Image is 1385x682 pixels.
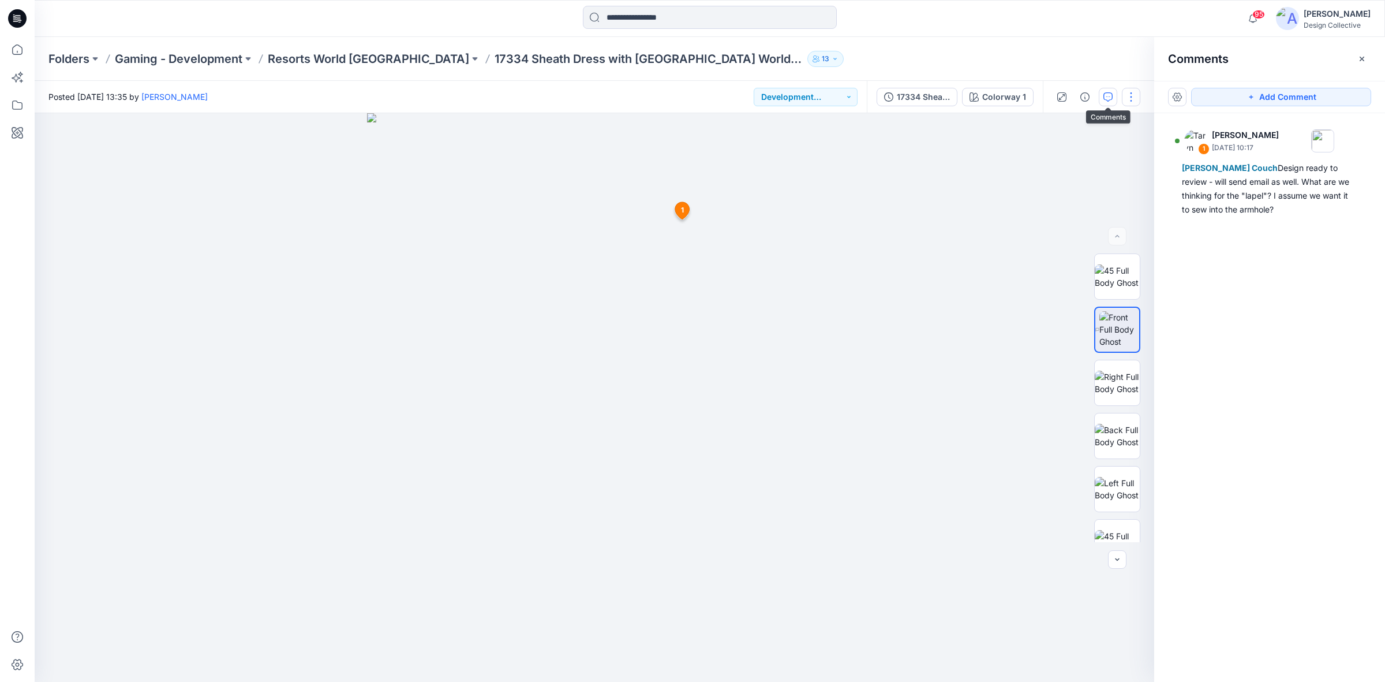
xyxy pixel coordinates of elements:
div: Design ready to review - will send email as well. What are we thinking for the "lapel"? I assume ... [1182,161,1357,217]
div: 17334 Sheath Dress with [GEOGRAPHIC_DATA] World [GEOGRAPHIC_DATA] [897,91,950,103]
img: Right Full Body Ghost [1095,371,1140,395]
a: Resorts World [GEOGRAPHIC_DATA] [268,51,469,67]
button: 17334 Sheath Dress with [GEOGRAPHIC_DATA] World [GEOGRAPHIC_DATA] [877,88,957,106]
img: Taryn Calvey [1184,129,1207,152]
div: [PERSON_NAME] [1304,7,1371,21]
img: Front Full Body Ghost [1099,311,1139,348]
div: Colorway 1 [982,91,1026,103]
p: 17334 Sheath Dress with [GEOGRAPHIC_DATA] World [GEOGRAPHIC_DATA] [495,51,803,67]
img: avatar [1276,7,1299,30]
button: 13 [807,51,844,67]
img: 45 Full Body Ghost [1095,264,1140,289]
div: 1 [1198,143,1210,155]
span: Posted [DATE] 13:35 by [48,91,208,103]
p: 13 [822,53,829,65]
span: 95 [1252,10,1265,19]
button: Add Comment [1191,88,1371,106]
span: [PERSON_NAME] Couch [1182,163,1278,173]
button: Colorway 1 [962,88,1034,106]
p: [DATE] 10:17 [1212,142,1279,154]
div: Design Collective [1304,21,1371,29]
img: Back Full Body Ghost [1095,424,1140,448]
a: Folders [48,51,89,67]
img: 45 Full Body [1095,530,1140,554]
p: [PERSON_NAME] [1212,128,1279,142]
a: [PERSON_NAME] [141,92,208,102]
img: eyJhbGciOiJIUzI1NiIsImtpZCI6IjAiLCJzbHQiOiJzZXMiLCJ0eXAiOiJKV1QifQ.eyJkYXRhIjp7InR5cGUiOiJzdG9yYW... [367,113,822,682]
img: Left Full Body Ghost [1095,477,1140,501]
a: Gaming - Development [115,51,242,67]
h2: Comments [1168,52,1229,66]
button: Details [1076,88,1094,106]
